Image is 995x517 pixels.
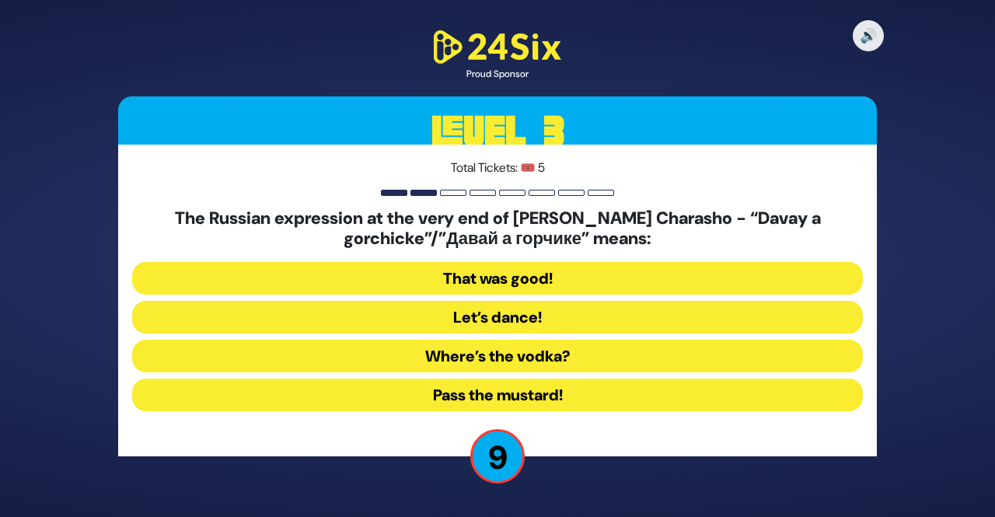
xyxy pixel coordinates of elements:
h5: The Russian expression at the very end of [PERSON_NAME] Charasho - “Davay a gorchicke”/”Давай а г... [132,208,863,250]
img: 24Six [428,27,567,67]
p: Total Tickets: 🎟️ 5 [132,159,863,177]
button: Let’s dance! [132,301,863,334]
button: Pass the mustard! [132,379,863,411]
button: Where’s the vodka? [132,340,863,372]
h3: Level 3 [118,96,877,166]
div: Proud Sponsor [428,67,567,81]
button: 🔊 [853,20,884,51]
button: That was good! [132,262,863,295]
p: 9 [470,429,525,484]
